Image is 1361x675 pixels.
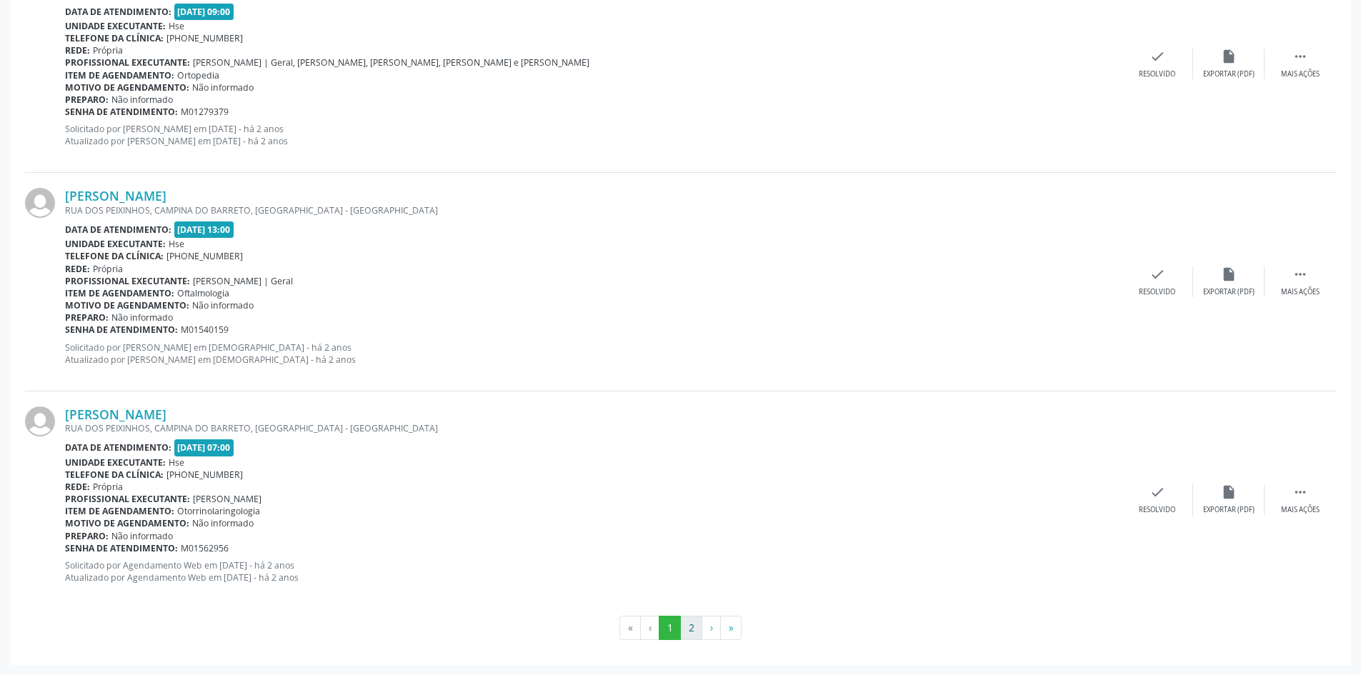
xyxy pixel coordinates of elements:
i:  [1292,49,1308,64]
i: insert_drive_file [1221,49,1237,64]
div: Mais ações [1281,505,1320,515]
b: Item de agendamento: [65,287,174,299]
div: Mais ações [1281,69,1320,79]
i: insert_drive_file [1221,484,1237,500]
p: Solicitado por [PERSON_NAME] em [DATE] - há 2 anos Atualizado por [PERSON_NAME] em [DATE] - há 2 ... [65,123,1122,147]
i: check [1150,49,1165,64]
div: Exportar (PDF) [1203,505,1255,515]
span: Própria [93,44,123,56]
b: Unidade executante: [65,456,166,469]
div: RUA DOS PEIXINHOS, CAMPINA DO BARRETO, [GEOGRAPHIC_DATA] - [GEOGRAPHIC_DATA] [65,204,1122,216]
span: Hse [169,238,184,250]
i:  [1292,266,1308,282]
span: Não informado [111,94,173,106]
b: Preparo: [65,94,109,106]
img: img [25,406,55,436]
span: Hse [169,20,184,32]
b: Motivo de agendamento: [65,517,189,529]
b: Senha de atendimento: [65,106,178,118]
span: [DATE] 07:00 [174,439,234,456]
b: Profissional executante: [65,493,190,505]
b: Preparo: [65,311,109,324]
span: Não informado [111,311,173,324]
img: img [25,188,55,218]
span: [PHONE_NUMBER] [166,32,243,44]
b: Profissional executante: [65,56,190,69]
p: Solicitado por [PERSON_NAME] em [DEMOGRAPHIC_DATA] - há 2 anos Atualizado por [PERSON_NAME] em [D... [65,341,1122,366]
span: M01279379 [181,106,229,118]
b: Data de atendimento: [65,224,171,236]
i: check [1150,266,1165,282]
span: Ortopedia [177,69,219,81]
span: Própria [93,263,123,275]
b: Item de agendamento: [65,505,174,517]
a: [PERSON_NAME] [65,188,166,204]
b: Data de atendimento: [65,6,171,18]
button: Go to next page [702,616,721,640]
p: Solicitado por Agendamento Web em [DATE] - há 2 anos Atualizado por Agendamento Web em [DATE] - h... [65,559,1122,584]
i: insert_drive_file [1221,266,1237,282]
span: [PERSON_NAME] [193,493,261,505]
span: [DATE] 13:00 [174,221,234,238]
span: [PERSON_NAME] | Geral, [PERSON_NAME], [PERSON_NAME], [PERSON_NAME] e [PERSON_NAME] [193,56,589,69]
b: Profissional executante: [65,275,190,287]
a: [PERSON_NAME] [65,406,166,422]
b: Senha de atendimento: [65,324,178,336]
b: Telefone da clínica: [65,469,164,481]
b: Telefone da clínica: [65,32,164,44]
b: Motivo de agendamento: [65,299,189,311]
span: M01540159 [181,324,229,336]
button: Go to page 2 [680,616,702,640]
span: Não informado [192,517,254,529]
span: Não informado [192,81,254,94]
span: [PHONE_NUMBER] [166,469,243,481]
b: Item de agendamento: [65,69,174,81]
span: [PHONE_NUMBER] [166,250,243,262]
div: Resolvido [1139,287,1175,297]
b: Rede: [65,44,90,56]
b: Data de atendimento: [65,441,171,454]
i: check [1150,484,1165,500]
span: M01562956 [181,542,229,554]
div: RUA DOS PEIXINHOS, CAMPINA DO BARRETO, [GEOGRAPHIC_DATA] - [GEOGRAPHIC_DATA] [65,422,1122,434]
div: Mais ações [1281,287,1320,297]
span: [PERSON_NAME] | Geral [193,275,293,287]
span: Oftalmologia [177,287,229,299]
span: Hse [169,456,184,469]
div: Resolvido [1139,69,1175,79]
span: Não informado [111,530,173,542]
b: Rede: [65,263,90,275]
b: Unidade executante: [65,20,166,32]
b: Telefone da clínica: [65,250,164,262]
i:  [1292,484,1308,500]
b: Motivo de agendamento: [65,81,189,94]
span: Otorrinolaringologia [177,505,260,517]
div: Exportar (PDF) [1203,69,1255,79]
div: Exportar (PDF) [1203,287,1255,297]
b: Senha de atendimento: [65,542,178,554]
ul: Pagination [25,616,1336,640]
button: Go to page 1 [659,616,681,640]
div: Resolvido [1139,505,1175,515]
b: Preparo: [65,530,109,542]
span: [DATE] 09:00 [174,4,234,20]
b: Unidade executante: [65,238,166,250]
button: Go to last page [720,616,742,640]
span: Própria [93,481,123,493]
span: Não informado [192,299,254,311]
b: Rede: [65,481,90,493]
